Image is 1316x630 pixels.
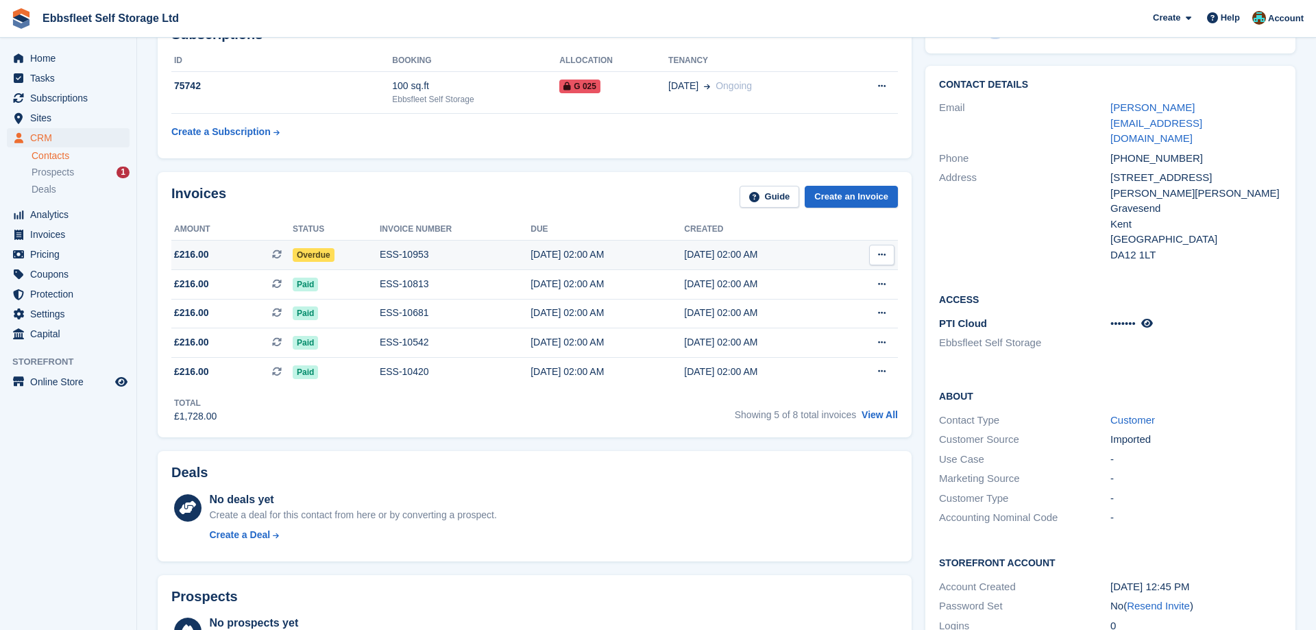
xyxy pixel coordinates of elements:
[939,292,1282,306] h2: Access
[117,167,130,178] div: 1
[293,365,318,379] span: Paid
[30,225,112,244] span: Invoices
[684,335,838,350] div: [DATE] 02:00 AM
[7,128,130,147] a: menu
[32,165,130,180] a: Prospects 1
[30,49,112,68] span: Home
[30,128,112,147] span: CRM
[293,248,334,262] span: Overdue
[939,317,987,329] span: PTI Cloud
[1221,11,1240,25] span: Help
[1110,452,1282,468] div: -
[7,324,130,343] a: menu
[174,277,209,291] span: £216.00
[1110,217,1282,232] div: Kent
[531,335,684,350] div: [DATE] 02:00 AM
[32,183,56,196] span: Deals
[7,265,130,284] a: menu
[939,471,1110,487] div: Marketing Source
[939,510,1110,526] div: Accounting Nominal Code
[939,413,1110,428] div: Contact Type
[171,79,392,93] div: 75742
[684,219,838,241] th: Created
[30,88,112,108] span: Subscriptions
[30,245,112,264] span: Pricing
[7,284,130,304] a: menu
[171,125,271,139] div: Create a Subscription
[1110,598,1282,614] div: No
[939,170,1110,263] div: Address
[209,528,270,542] div: Create a Deal
[32,182,130,197] a: Deals
[380,247,531,262] div: ESS-10953
[1110,491,1282,507] div: -
[380,306,531,320] div: ESS-10681
[668,79,698,93] span: [DATE]
[37,7,184,29] a: Ebbsfleet Self Storage Ltd
[392,50,559,72] th: Booking
[740,186,800,208] a: Guide
[939,432,1110,448] div: Customer Source
[939,100,1110,147] div: Email
[171,119,280,145] a: Create a Subscription
[531,277,684,291] div: [DATE] 02:00 AM
[1110,432,1282,448] div: Imported
[1110,579,1282,595] div: [DATE] 12:45 PM
[684,365,838,379] div: [DATE] 02:00 AM
[684,277,838,291] div: [DATE] 02:00 AM
[171,50,392,72] th: ID
[1110,101,1202,144] a: [PERSON_NAME][EMAIL_ADDRESS][DOMAIN_NAME]
[684,247,838,262] div: [DATE] 02:00 AM
[531,219,684,241] th: Due
[30,284,112,304] span: Protection
[805,186,898,208] a: Create an Invoice
[1110,232,1282,247] div: [GEOGRAPHIC_DATA]
[1110,170,1282,201] div: [STREET_ADDRESS][PERSON_NAME][PERSON_NAME]
[7,108,130,128] a: menu
[30,108,112,128] span: Sites
[1123,600,1193,611] span: ( )
[531,247,684,262] div: [DATE] 02:00 AM
[862,409,898,420] a: View All
[174,335,209,350] span: £216.00
[1252,11,1266,25] img: George Spring
[531,365,684,379] div: [DATE] 02:00 AM
[174,306,209,320] span: £216.00
[735,409,856,420] span: Showing 5 of 8 total invoices
[392,79,559,93] div: 100 sq.ft
[293,306,318,320] span: Paid
[1110,510,1282,526] div: -
[531,306,684,320] div: [DATE] 02:00 AM
[32,166,74,179] span: Prospects
[559,80,600,93] span: G 025
[380,335,531,350] div: ESS-10542
[939,491,1110,507] div: Customer Type
[7,88,130,108] a: menu
[380,365,531,379] div: ESS-10420
[171,589,238,605] h2: Prospects
[171,465,208,481] h2: Deals
[1153,11,1180,25] span: Create
[7,225,130,244] a: menu
[174,409,217,424] div: £1,728.00
[30,205,112,224] span: Analytics
[32,149,130,162] a: Contacts
[12,355,136,369] span: Storefront
[113,374,130,390] a: Preview store
[939,598,1110,614] div: Password Set
[939,80,1282,90] h2: Contact Details
[668,50,839,72] th: Tenancy
[380,219,531,241] th: Invoice number
[1110,414,1155,426] a: Customer
[7,69,130,88] a: menu
[293,219,380,241] th: Status
[209,528,496,542] a: Create a Deal
[11,8,32,29] img: stora-icon-8386f47178a22dfd0bd8f6a31ec36ba5ce8667c1dd55bd0f319d3a0aa187defe.svg
[1110,247,1282,263] div: DA12 1LT
[174,397,217,409] div: Total
[30,324,112,343] span: Capital
[30,304,112,324] span: Settings
[30,265,112,284] span: Coupons
[939,335,1110,351] li: Ebbsfleet Self Storage
[209,492,496,508] div: No deals yet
